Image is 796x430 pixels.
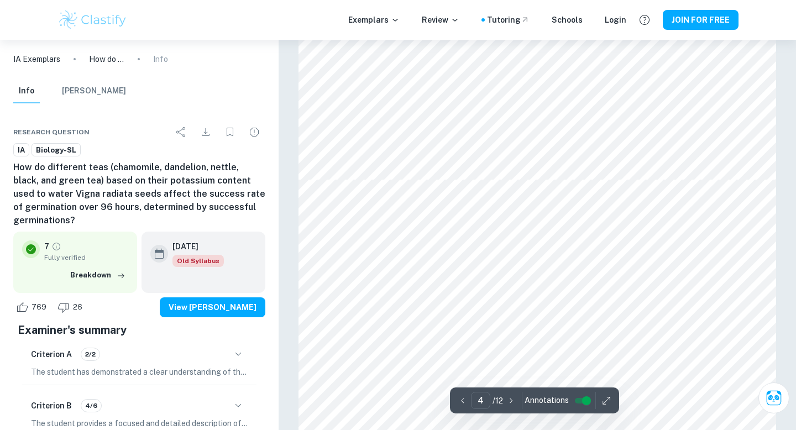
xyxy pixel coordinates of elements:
h5: Examiner's summary [18,322,261,338]
h6: Criterion B [31,400,72,412]
button: Info [13,79,40,103]
a: Login [605,14,626,26]
a: Schools [552,14,583,26]
p: 7 [44,240,49,253]
p: The student has demonstrated a clear understanding of the global significance of their chosen top... [31,366,248,378]
div: Share [170,121,192,143]
span: 2/2 [81,349,99,359]
span: 769 [25,302,53,313]
button: Breakdown [67,267,128,284]
span: Old Syllabus [172,255,224,267]
p: Review [422,14,459,26]
div: Starting from the May 2025 session, the Biology IA requirements have changed. It's OK to refer to... [172,255,224,267]
button: Ask Clai [758,382,789,413]
a: Tutoring [487,14,530,26]
a: Biology-SL [32,143,81,157]
button: JOIN FOR FREE [663,10,739,30]
div: Like [13,298,53,316]
span: IA [14,145,29,156]
span: Research question [13,127,90,137]
img: Clastify logo [57,9,128,31]
h6: [DATE] [172,240,215,253]
button: [PERSON_NAME] [62,79,126,103]
h6: How do different teas (chamomile, dandelion, nettle, black, and green tea) based on their potassi... [13,161,265,227]
button: View [PERSON_NAME] [160,297,265,317]
div: Dislike [55,298,88,316]
p: Exemplars [348,14,400,26]
span: 4/6 [81,401,101,411]
div: Download [195,121,217,143]
p: The student provides a focused and detailed description of the aim of the experiment, which is to... [31,417,248,429]
span: 26 [67,302,88,313]
span: Fully verified [44,253,128,263]
div: Bookmark [219,121,241,143]
h6: Criterion A [31,348,72,360]
span: Annotations [525,395,569,406]
p: / 12 [493,395,503,407]
div: Report issue [243,121,265,143]
button: Help and Feedback [635,11,654,29]
a: IA Exemplars [13,53,60,65]
a: IA [13,143,29,157]
p: Info [153,53,168,65]
a: Grade fully verified [51,242,61,251]
span: Biology-SL [32,145,80,156]
p: How do different teas (chamomile, dandelion, nettle, black, and green tea) based on their potassi... [89,53,124,65]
